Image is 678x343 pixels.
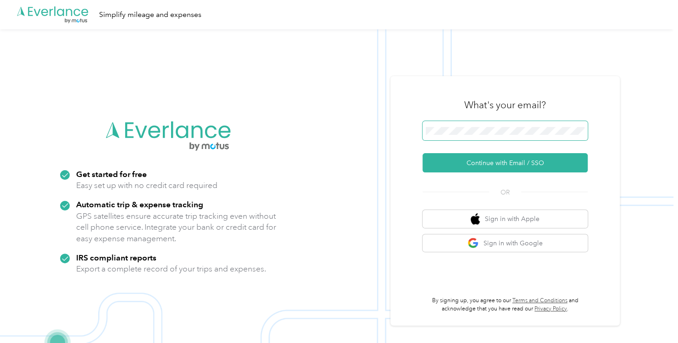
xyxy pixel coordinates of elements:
p: Export a complete record of your trips and expenses. [76,263,266,275]
p: GPS satellites ensure accurate trip tracking even without cell phone service. Integrate your bank... [76,210,277,244]
button: Continue with Email / SSO [422,153,588,172]
strong: Automatic trip & expense tracking [76,199,203,209]
a: Privacy Policy [534,305,567,312]
span: OR [489,188,521,197]
img: apple logo [471,213,480,225]
button: google logoSign in with Google [422,234,588,252]
strong: IRS compliant reports [76,253,156,262]
p: By signing up, you agree to our and acknowledge that you have read our . [422,297,588,313]
p: Easy set up with no credit card required [76,180,217,191]
strong: Get started for free [76,169,147,179]
img: google logo [467,238,479,249]
h3: What's your email? [464,99,546,111]
div: Simplify mileage and expenses [99,9,201,21]
button: apple logoSign in with Apple [422,210,588,228]
a: Terms and Conditions [512,297,567,304]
